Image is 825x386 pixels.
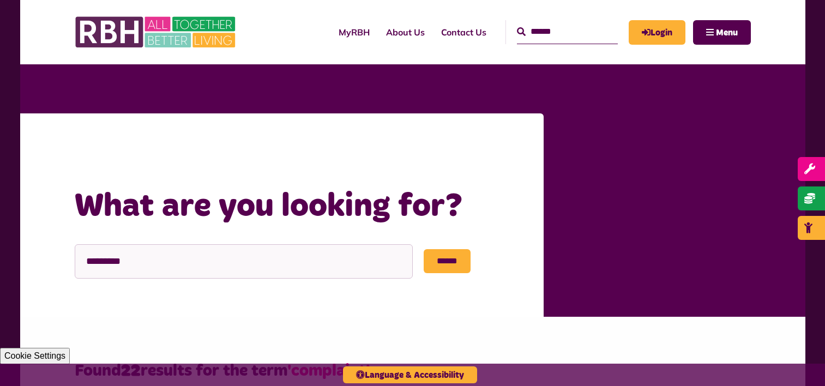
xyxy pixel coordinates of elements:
[75,11,238,53] img: RBH
[330,17,378,47] a: MyRBH
[137,144,165,156] a: Home
[121,363,141,379] strong: 22
[776,337,825,386] iframe: Netcall Web Assistant for live chat
[343,366,477,383] button: Language & Accessibility
[287,363,370,379] span: 'complaint'
[629,20,685,45] a: MyRBH
[75,185,522,228] h1: What are you looking for?
[693,20,751,45] button: Navigation
[75,360,751,382] h2: Found results for the term
[179,144,302,156] a: What are you looking for?
[716,28,738,37] span: Menu
[433,17,495,47] a: Contact Us
[378,17,433,47] a: About Us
